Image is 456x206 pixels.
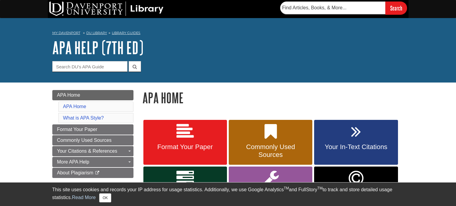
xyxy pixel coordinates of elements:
[52,135,133,145] a: Commonly Used Sources
[63,115,104,120] a: What is APA Style?
[63,104,86,109] a: APA Home
[143,120,227,165] a: Format Your Paper
[314,120,398,165] a: Your In-Text Citations
[52,38,143,57] a: APA Help (7th Ed)
[142,90,404,105] h1: APA Home
[317,186,323,190] sup: TM
[57,148,117,154] span: Your Citations & References
[95,171,100,175] i: This link opens in a new window
[99,193,111,202] button: Close
[233,143,308,159] span: Commonly Used Sources
[52,29,404,39] nav: breadcrumb
[57,127,97,132] span: Format Your Paper
[52,30,80,36] a: My Davenport
[57,159,89,164] span: More APA Help
[280,2,385,14] input: Find Articles, Books, & More...
[72,195,96,200] a: Read More
[52,61,127,72] input: Search DU's APA Guide
[52,168,133,178] a: About Plagiarism
[284,186,289,190] sup: TM
[229,120,312,165] a: Commonly Used Sources
[57,92,80,98] span: APA Home
[52,146,133,156] a: Your Citations & References
[148,143,222,151] span: Format Your Paper
[49,2,164,16] img: DU Library
[52,186,404,202] div: This site uses cookies and records your IP address for usage statistics. Additionally, we use Goo...
[52,157,133,167] a: More APA Help
[52,90,133,100] a: APA Home
[112,31,140,35] a: Library Guides
[52,124,133,135] a: Format Your Paper
[57,138,112,143] span: Commonly Used Sources
[86,31,107,35] a: DU Library
[319,143,393,151] span: Your In-Text Citations
[385,2,407,14] input: Search
[57,170,93,175] span: About Plagiarism
[280,2,407,14] form: Searches DU Library's articles, books, and more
